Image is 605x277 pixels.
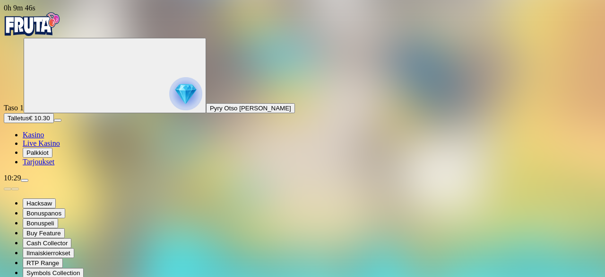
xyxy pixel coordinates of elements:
button: RTP Range [23,258,63,268]
span: Bonuspeli [26,220,54,227]
span: Taso 1 [4,104,24,112]
span: Cash Collector [26,240,68,247]
span: Bonuspanos [26,210,61,217]
button: Palkkiot [23,148,52,158]
span: Pyry Otso [PERSON_NAME] [210,105,291,112]
a: Tarjoukset [23,158,54,166]
button: Pyry Otso [PERSON_NAME] [206,103,295,113]
button: next slide [11,188,19,190]
nav: Primary [4,12,601,166]
span: Buy Feature [26,230,61,237]
button: Bonuspanos [23,208,65,218]
span: Ilmaiskierrokset [26,250,70,257]
button: Hacksaw [23,198,56,208]
span: Talletus [8,115,29,122]
span: user session time [4,4,35,12]
span: € 10.30 [29,115,50,122]
img: Fruta [4,12,60,36]
button: Bonuspeli [23,218,58,228]
button: menu [21,179,28,182]
button: reward progress [24,38,206,113]
span: Hacksaw [26,200,52,207]
button: prev slide [4,188,11,190]
a: Fruta [4,29,60,37]
button: Talletusplus icon€ 10.30 [4,113,54,123]
nav: Main menu [4,131,601,166]
a: Live Kasino [23,139,60,147]
button: Buy Feature [23,228,65,238]
button: Cash Collector [23,238,71,248]
span: Palkkiot [26,149,49,156]
a: Kasino [23,131,44,139]
button: menu [54,119,61,122]
img: reward progress [169,77,202,110]
button: Ilmaiskierrokset [23,248,74,258]
span: Symbols Collection [26,269,80,277]
span: 10:29 [4,174,21,182]
span: RTP Range [26,259,59,267]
